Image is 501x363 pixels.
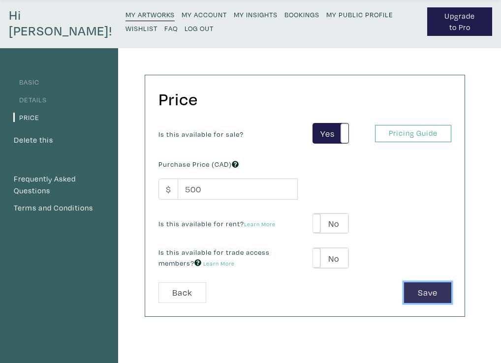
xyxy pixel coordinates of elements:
h2: Price [158,89,447,110]
a: My Insights [234,7,278,21]
a: Log Out [185,21,214,34]
button: Save [404,282,451,303]
a: FAQ [164,21,178,34]
a: Pricing Guide [375,125,451,142]
div: YesNo [313,213,348,234]
small: Log Out [185,24,214,33]
a: Frequently Asked Questions [13,173,105,197]
small: Bookings [284,10,319,19]
label: Yes [313,123,348,144]
a: Learn More [203,260,235,267]
label: No [313,213,348,234]
label: Purchase Price (CAD) [158,159,239,170]
a: Bookings [284,7,319,21]
small: My Public Profile [326,10,393,19]
small: Wishlist [125,24,157,33]
a: My Account [182,7,227,21]
label: Is this available for trade access members? [158,247,298,268]
button: Delete this [13,134,54,147]
label: No [313,248,348,268]
div: YesNo [313,247,348,269]
small: My Insights [234,10,278,19]
a: Terms and Conditions [13,202,105,214]
a: Details [13,95,47,104]
a: Learn More [244,220,276,228]
div: YesNo [313,123,348,144]
small: My Artworks [125,10,175,19]
small: My Account [182,10,227,19]
a: Price [13,113,39,122]
a: Basic [13,77,39,87]
h4: Hi [PERSON_NAME]! [9,7,112,39]
a: Upgrade to Pro [427,7,492,36]
a: My Artworks [125,7,175,21]
small: FAQ [164,24,178,33]
a: Wishlist [125,21,157,34]
label: Is this available for sale? [158,129,244,140]
span: $ [158,179,178,200]
a: Back [158,282,206,303]
label: Is this available for rent? [158,218,276,229]
a: My Public Profile [326,7,393,21]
